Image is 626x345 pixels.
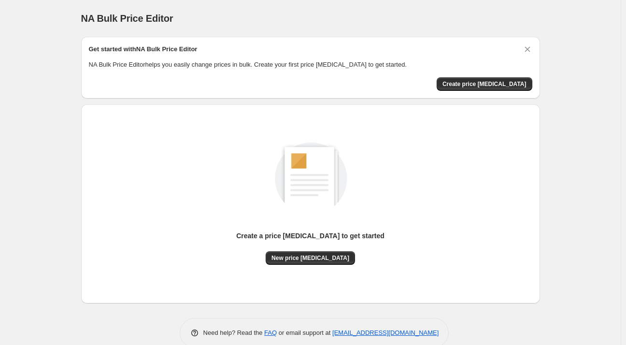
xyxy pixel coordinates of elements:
[271,254,349,262] span: New price [MEDICAL_DATA]
[89,44,198,54] h2: Get started with NA Bulk Price Editor
[236,231,384,241] p: Create a price [MEDICAL_DATA] to get started
[442,80,526,88] span: Create price [MEDICAL_DATA]
[89,60,532,70] p: NA Bulk Price Editor helps you easily change prices in bulk. Create your first price [MEDICAL_DAT...
[266,251,355,265] button: New price [MEDICAL_DATA]
[523,44,532,54] button: Dismiss card
[81,13,173,24] span: NA Bulk Price Editor
[264,329,277,336] a: FAQ
[437,77,532,91] button: Create price change job
[203,329,265,336] span: Need help? Read the
[277,329,332,336] span: or email support at
[332,329,439,336] a: [EMAIL_ADDRESS][DOMAIN_NAME]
